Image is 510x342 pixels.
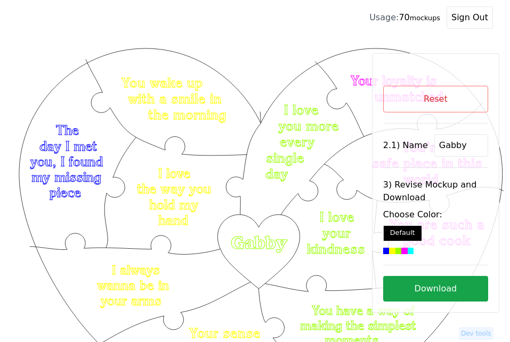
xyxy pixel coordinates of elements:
[128,91,222,107] text: with a smile in
[383,178,488,204] label: 3) Revise Mockup and Download
[383,208,488,221] label: Choose Color:
[31,169,101,185] text: my missing
[231,233,288,254] text: Gabby
[383,86,488,112] button: Reset
[447,6,493,29] button: Sign Out
[158,213,188,228] text: hand
[351,73,436,88] text: Your loyalty is
[265,166,288,182] text: day
[30,154,103,169] text: you, I found
[150,197,199,213] text: hold my
[158,166,190,181] text: I love
[137,181,211,197] text: the way you
[266,150,304,166] text: single
[320,209,354,225] text: I love
[189,325,261,341] text: Your sense
[312,303,415,317] text: You have a way of
[149,107,227,123] text: the morning
[322,225,351,241] text: your
[383,139,428,152] label: 2.1) Name
[383,276,488,302] button: Download
[122,75,203,91] text: You wake up
[369,11,440,24] div: 70
[279,118,339,134] text: you more
[39,139,97,154] text: day I met
[97,278,169,293] text: wanna be in
[369,12,399,22] span: Usage:
[101,293,161,308] text: your arms
[280,134,314,150] text: every
[410,14,440,22] small: mockups
[301,318,417,332] text: making the simplest
[459,327,493,340] button: Dev tools
[56,123,79,138] text: The
[390,229,415,237] small: Default
[307,241,365,257] text: kindness
[284,102,319,118] text: I love
[112,262,160,278] text: I always
[50,185,81,200] text: piece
